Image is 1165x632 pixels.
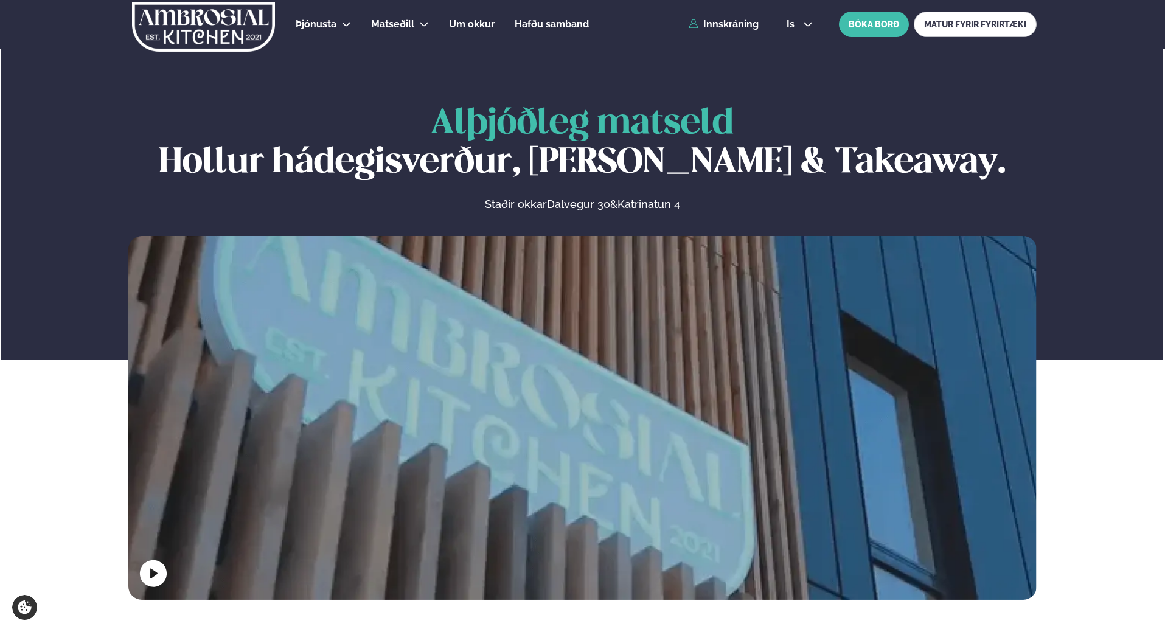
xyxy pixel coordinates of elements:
a: Katrinatun 4 [617,197,680,212]
span: Alþjóðleg matseld [431,107,734,141]
h1: Hollur hádegisverður, [PERSON_NAME] & Takeaway. [128,105,1037,182]
p: Staðir okkar & [352,197,812,212]
a: Innskráning [689,19,759,30]
a: Hafðu samband [515,17,589,32]
img: logo [131,2,276,52]
a: Matseðill [371,17,414,32]
a: Cookie settings [12,595,37,620]
a: MATUR FYRIR FYRIRTÆKI [914,12,1037,37]
a: Þjónusta [296,17,336,32]
span: Matseðill [371,18,414,30]
a: Um okkur [449,17,495,32]
a: Dalvegur 30 [547,197,610,212]
span: is [787,19,798,29]
span: Þjónusta [296,18,336,30]
button: is [777,19,822,29]
button: BÓKA BORÐ [839,12,909,37]
span: Hafðu samband [515,18,589,30]
span: Um okkur [449,18,495,30]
